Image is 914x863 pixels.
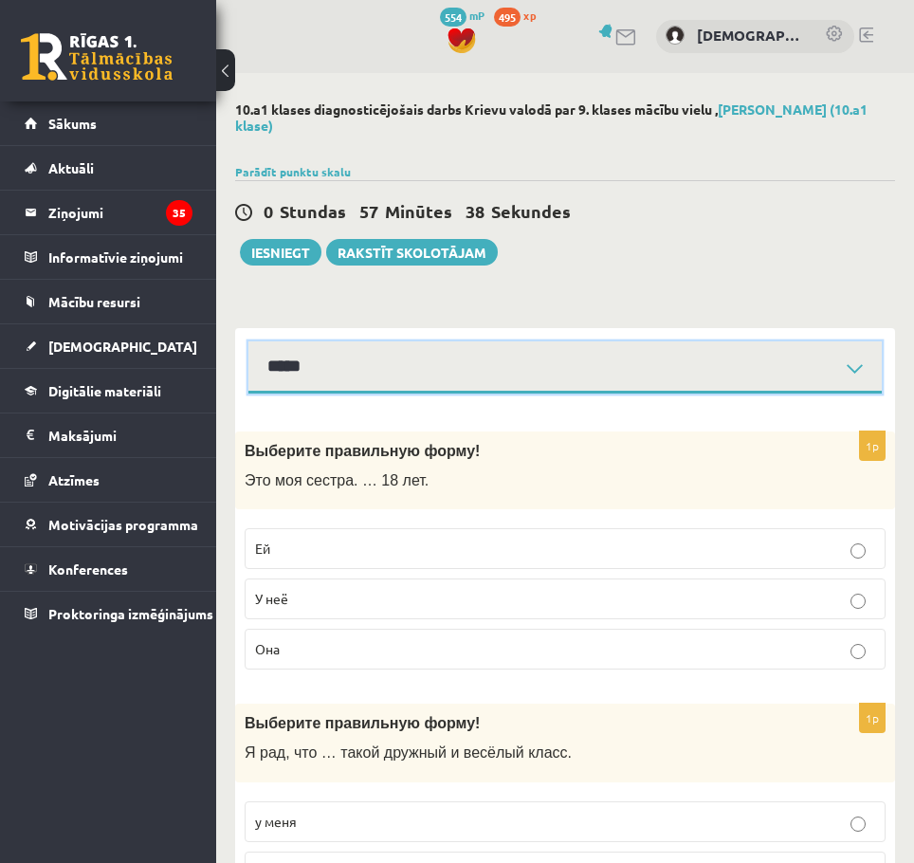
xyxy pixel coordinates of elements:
[25,413,192,457] a: Maksājumi
[255,540,270,557] span: Ей
[697,25,806,46] a: [DEMOGRAPHIC_DATA][PERSON_NAME]
[48,516,198,533] span: Motivācijas programma
[25,324,192,368] a: [DEMOGRAPHIC_DATA]
[25,369,192,413] a: Digitālie materiāli
[48,382,161,399] span: Digitālie materiāli
[385,200,452,222] span: Minūtes
[245,472,429,488] span: Это моя сестра. … 18 лет.
[240,239,321,266] button: Iesniegt
[235,101,868,134] a: [PERSON_NAME] (10.a1 klase)
[25,280,192,323] a: Mācību resursi
[850,543,866,559] input: Ей
[21,33,173,81] a: Rīgas 1. Tālmācības vidusskola
[469,8,484,23] span: mP
[466,200,484,222] span: 38
[859,431,886,461] p: 1p
[245,744,572,761] span: Я рад, что … такой дружный и весёлый класс.
[25,101,192,145] a: Sākums
[166,200,192,226] i: 35
[666,26,685,45] img: Dāniels Krāmers
[48,471,100,488] span: Atzīmes
[494,8,545,23] a: 495 xp
[25,503,192,546] a: Motivācijas programma
[494,8,521,27] span: 495
[264,200,273,222] span: 0
[440,8,484,23] a: 554 mP
[235,101,895,134] h2: 10.a1 klases diagnosticējošais darbs Krievu valodā par 9. klases mācību vielu ,
[48,413,192,457] legend: Maksājumi
[523,8,536,23] span: xp
[235,164,351,179] a: Parādīt punktu skalu
[850,594,866,609] input: У неё
[25,547,192,591] a: Konferences
[48,191,192,234] legend: Ziņojumi
[25,592,192,635] a: Proktoringa izmēģinājums
[859,703,886,733] p: 1p
[25,146,192,190] a: Aktuāli
[326,239,498,266] a: Rakstīt skolotājam
[25,235,192,279] a: Informatīvie ziņojumi
[440,8,466,27] span: 554
[48,338,197,355] span: [DEMOGRAPHIC_DATA]
[48,560,128,578] span: Konferences
[850,644,866,659] input: Она
[255,590,288,607] span: У неё
[245,715,480,731] span: Выберите правильную форму!
[280,200,346,222] span: Stundas
[491,200,571,222] span: Sekundes
[48,235,192,279] legend: Informatīvie ziņojumi
[850,817,866,832] input: у меня
[48,159,94,176] span: Aktuāli
[48,605,213,622] span: Proktoringa izmēģinājums
[255,813,297,830] span: у меня
[245,443,480,459] span: Выберите правильную форму!
[48,293,140,310] span: Mācību resursi
[48,115,97,132] span: Sākums
[25,458,192,502] a: Atzīmes
[255,640,280,657] span: Она
[25,191,192,234] a: Ziņojumi35
[359,200,378,222] span: 57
